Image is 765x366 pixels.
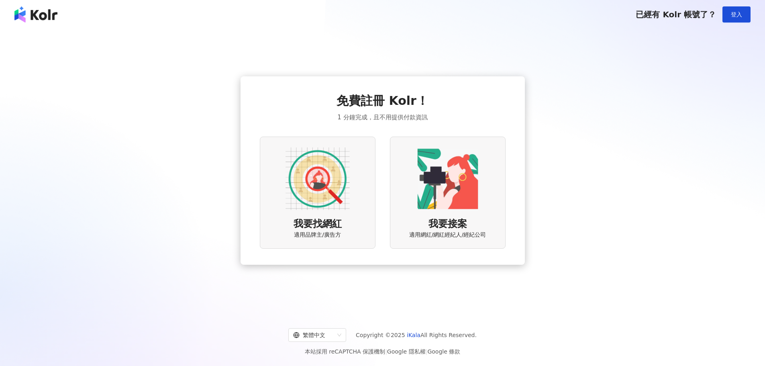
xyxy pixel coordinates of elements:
img: logo [14,6,57,22]
span: 免費註冊 Kolr！ [337,92,428,109]
button: 登入 [722,6,751,22]
span: Copyright © 2025 All Rights Reserved. [356,330,477,340]
span: | [426,348,428,355]
span: 我要找網紅 [294,217,342,231]
a: Google 條款 [427,348,460,355]
span: 本站採用 reCAPTCHA 保護機制 [305,347,460,356]
span: 1 分鐘完成，且不用提供付款資訊 [337,112,427,122]
span: 適用品牌主/廣告方 [294,231,341,239]
span: 登入 [731,11,742,18]
span: 適用網紅/網紅經紀人/經紀公司 [409,231,486,239]
span: 我要接案 [428,217,467,231]
span: | [385,348,387,355]
div: 繁體中文 [293,329,334,341]
img: KOL identity option [416,147,480,211]
a: iKala [407,332,420,338]
span: 已經有 Kolr 帳號了？ [636,10,716,19]
img: AD identity option [286,147,350,211]
a: Google 隱私權 [387,348,426,355]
